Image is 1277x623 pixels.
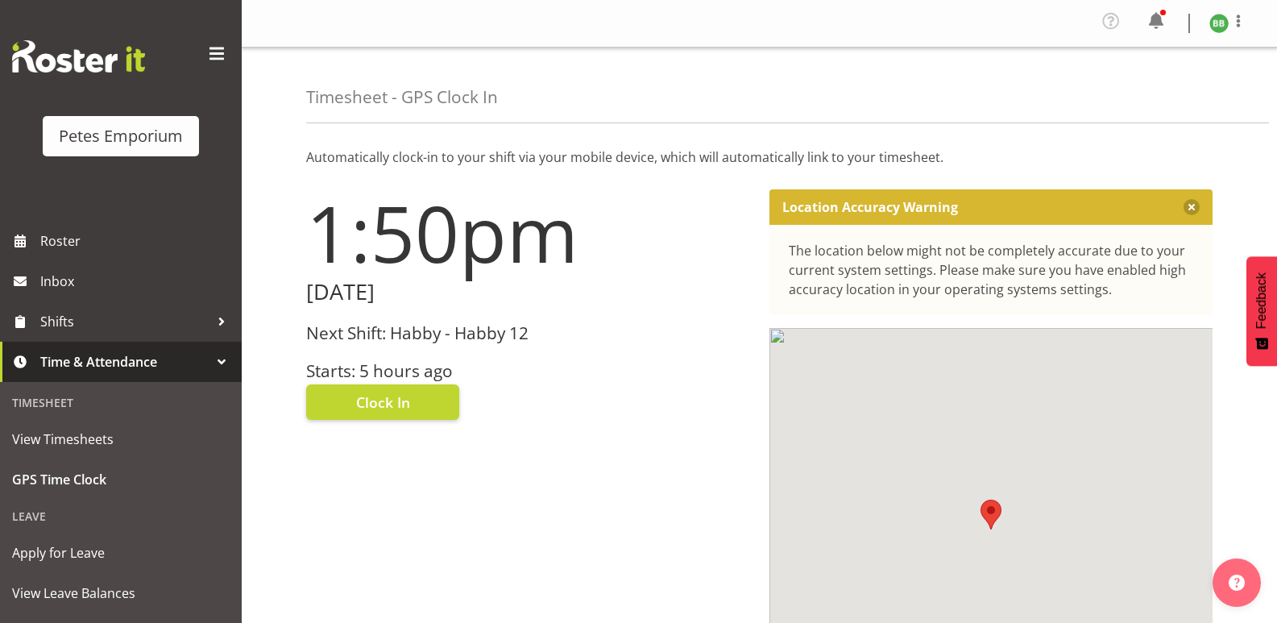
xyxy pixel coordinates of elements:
div: Timesheet [4,386,238,419]
span: View Timesheets [12,427,230,451]
span: Inbox [40,269,234,293]
h3: Starts: 5 hours ago [306,362,750,380]
span: Shifts [40,309,209,334]
span: View Leave Balances [12,581,230,605]
span: GPS Time Clock [12,467,230,492]
span: Roster [40,229,234,253]
p: Automatically clock-in to your shift via your mobile device, which will automatically link to you... [306,147,1213,167]
p: Location Accuracy Warning [782,199,958,215]
span: Feedback [1254,272,1269,329]
div: Leave [4,500,238,533]
button: Feedback - Show survey [1246,256,1277,366]
h2: [DATE] [306,280,750,305]
div: The location below might not be completely accurate due to your current system settings. Please m... [789,241,1194,299]
h1: 1:50pm [306,189,750,276]
img: Rosterit website logo [12,40,145,73]
span: Apply for Leave [12,541,230,565]
span: Time & Attendance [40,350,209,374]
div: Petes Emporium [59,124,183,148]
img: help-xxl-2.png [1229,575,1245,591]
h4: Timesheet - GPS Clock In [306,88,498,106]
h3: Next Shift: Habby - Habby 12 [306,324,750,343]
a: View Leave Balances [4,573,238,613]
a: View Timesheets [4,419,238,459]
a: GPS Time Clock [4,459,238,500]
img: beena-bist9974.jpg [1209,14,1229,33]
button: Close message [1184,199,1200,215]
span: Clock In [356,392,410,413]
a: Apply for Leave [4,533,238,573]
button: Clock In [306,384,459,420]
